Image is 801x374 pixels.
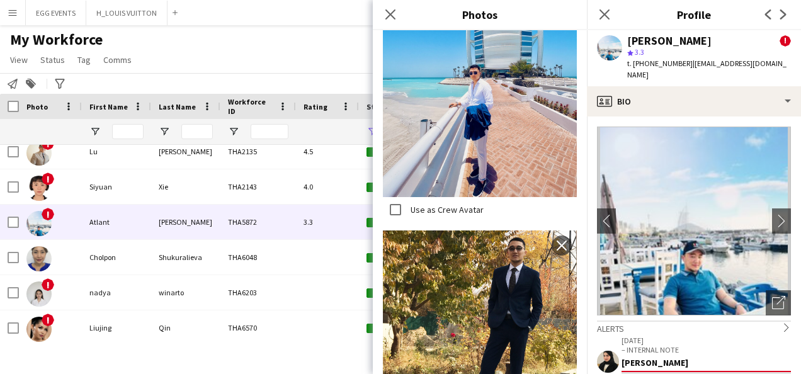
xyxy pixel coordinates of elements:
span: ! [42,208,54,220]
div: THA2135 [220,134,296,169]
button: Open Filter Menu [228,126,239,137]
a: Comms [98,52,137,68]
span: ! [42,314,54,326]
span: ! [42,278,54,291]
div: 3.3 [296,205,359,239]
p: – INTERNAL NOTE [622,345,791,354]
img: Liujing Qin [26,317,52,342]
img: nadya winarto [26,281,52,307]
span: View [10,54,28,65]
span: ! [42,173,54,185]
app-action-btn: Add to tag [23,76,38,91]
img: Siyuan Xie [26,176,52,201]
input: Workforce ID Filter Input [251,124,288,139]
span: Comms [103,54,132,65]
span: First Name [89,102,128,111]
div: Lu [82,134,151,169]
a: View [5,52,33,68]
div: nadya [82,275,151,310]
span: | [EMAIL_ADDRESS][DOMAIN_NAME] [627,59,787,79]
div: winarto [151,275,220,310]
span: Active [366,147,406,157]
span: Active [366,218,406,227]
p: [DATE] [622,336,791,345]
img: Crew avatar or photo [597,127,791,315]
label: Use as Crew Avatar [408,204,484,215]
div: 4.5 [296,134,359,169]
div: Atlant [82,205,151,239]
a: Tag [72,52,96,68]
span: t. [PHONE_NUMBER] [627,59,693,68]
div: THA6048 [220,240,296,275]
span: My Workforce [10,30,103,49]
div: Open photos pop-in [766,290,791,315]
div: Liujing [82,310,151,345]
span: Workforce ID [228,97,273,116]
button: Open Filter Menu [89,126,101,137]
div: THA5872 [220,205,296,239]
div: [PERSON_NAME] [622,357,791,368]
div: Siyuan [82,169,151,204]
div: THA6570 [220,310,296,345]
button: EGG EVENTS [26,1,86,25]
span: Rating [304,102,327,111]
div: THA6203 [220,275,296,310]
img: Atlant Adilbekov [26,211,52,236]
app-action-btn: Advanced filters [52,76,67,91]
div: [PERSON_NAME] [151,134,220,169]
button: Open Filter Menu [366,126,378,137]
div: Shukuralieva [151,240,220,275]
span: Tag [77,54,91,65]
img: Lu Xiao [26,140,52,166]
span: Active [366,288,406,298]
img: Cholpon Shukuralieva [26,246,52,271]
h3: Profile [587,6,801,23]
input: First Name Filter Input [112,124,144,139]
div: [PERSON_NAME] [627,35,712,47]
div: [PERSON_NAME] [151,205,220,239]
span: Status [366,102,391,111]
input: Last Name Filter Input [181,124,213,139]
span: Photo [26,102,48,111]
div: Cholpon [82,240,151,275]
a: Status [35,52,70,68]
span: Active [366,324,406,333]
button: H_LOUIS VUITTON [86,1,168,25]
div: Alerts [597,320,791,334]
div: Bio [587,86,801,116]
div: Xie [151,169,220,204]
span: ! [780,35,791,47]
div: Qin [151,310,220,345]
span: Active [366,253,406,263]
app-action-btn: Notify workforce [5,76,20,91]
span: Active [366,183,406,192]
div: 4.0 [296,169,359,204]
span: Status [40,54,65,65]
span: 3.3 [635,47,644,57]
h3: Photos [373,6,587,23]
div: THA2143 [220,169,296,204]
button: Open Filter Menu [159,126,170,137]
span: Last Name [159,102,196,111]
